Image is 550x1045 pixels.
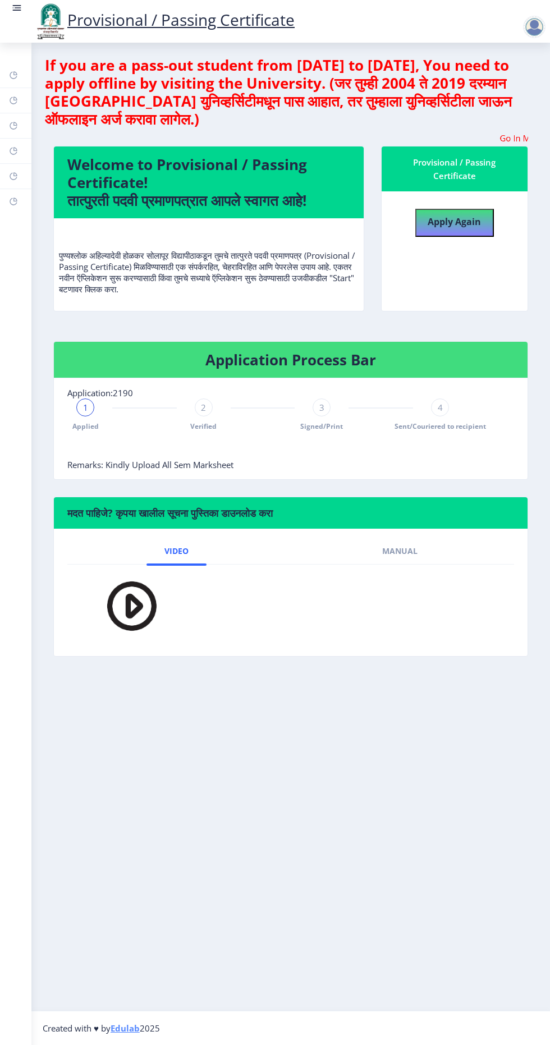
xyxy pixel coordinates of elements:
[43,1023,160,1034] span: Created with ♥ by 2025
[319,402,324,413] span: 3
[72,421,99,431] span: Applied
[45,56,537,128] h4: If you are a pass-out student from [DATE] to [DATE], You need to apply offline by visiting the Un...
[34,9,295,30] a: Provisional / Passing Certificate
[67,155,350,209] h4: Welcome to Provisional / Passing Certificate! तात्पुरती पदवी प्रमाणपत्रात आपले स्वागत आहे!
[190,421,217,431] span: Verified
[428,216,481,228] b: Apply Again
[201,402,206,413] span: 2
[382,547,418,556] span: Manual
[83,402,88,413] span: 1
[111,1023,140,1034] a: Edulab
[85,574,164,638] img: PLAY.png
[67,351,514,369] h4: Application Process Bar
[300,421,343,431] span: Signed/Print
[364,538,436,565] a: Manual
[53,132,528,144] marquee: Go In My Application Tab and check the status of Errata
[164,547,189,556] span: Video
[34,2,67,40] img: logo
[415,209,494,237] button: Apply Again
[146,538,207,565] a: Video
[395,421,486,431] span: Sent/Couriered to recipient
[67,387,133,398] span: Application:2190
[67,459,233,470] span: Remarks: Kindly Upload All Sem Marksheet
[59,227,359,295] p: पुण्यश्लोक अहिल्यादेवी होळकर सोलापूर विद्यापीठाकडून तुमचे तात्पुरते पदवी प्रमाणपत्र (Provisional ...
[395,155,514,182] div: Provisional / Passing Certificate
[438,402,443,413] span: 4
[67,506,514,520] h6: मदत पाहिजे? कृपया खालील सूचना पुस्तिका डाउनलोड करा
